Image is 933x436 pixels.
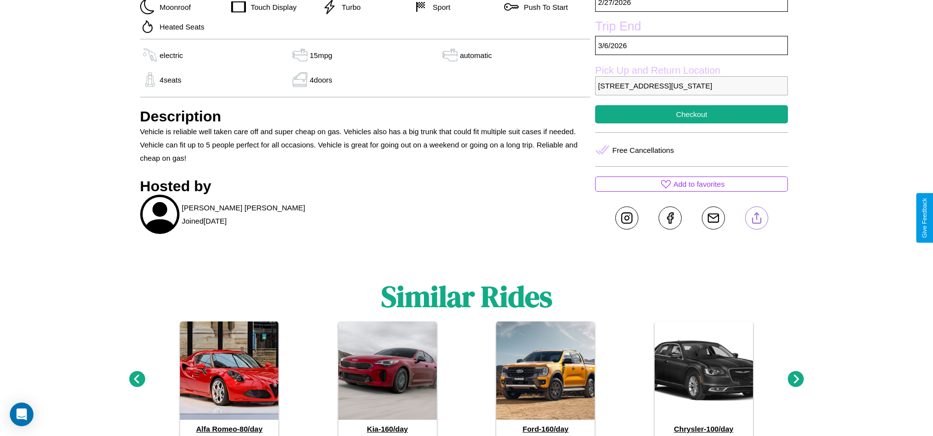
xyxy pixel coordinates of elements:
div: Open Intercom Messenger [10,403,33,426]
p: 4 seats [160,73,181,87]
p: Vehicle is reliable well taken care off and super cheap on gas. Vehicles also has a big trunk tha... [140,125,591,165]
h1: Similar Rides [381,276,552,317]
p: automatic [460,49,492,62]
p: Heated Seats [155,20,205,33]
button: Checkout [595,105,788,123]
p: Sport [428,0,451,14]
p: Free Cancellations [612,144,674,157]
p: 3 / 6 / 2026 [595,36,788,55]
img: gas [290,48,310,62]
p: electric [160,49,183,62]
p: [PERSON_NAME] [PERSON_NAME] [182,201,305,214]
h3: Hosted by [140,178,591,195]
p: 15 mpg [310,49,332,62]
p: [STREET_ADDRESS][US_STATE] [595,76,788,95]
img: gas [140,48,160,62]
p: Push To Start [519,0,568,14]
label: Pick Up and Return Location [595,65,788,76]
p: Turbo [337,0,361,14]
img: gas [440,48,460,62]
img: gas [140,72,160,87]
p: Touch Display [246,0,297,14]
button: Add to favorites [595,176,788,192]
p: Moonroof [155,0,191,14]
p: 4 doors [310,73,332,87]
h3: Description [140,108,591,125]
label: Trip End [595,19,788,36]
div: Give Feedback [921,198,928,238]
p: Add to favorites [673,177,724,191]
p: Joined [DATE] [182,214,227,228]
img: gas [290,72,310,87]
